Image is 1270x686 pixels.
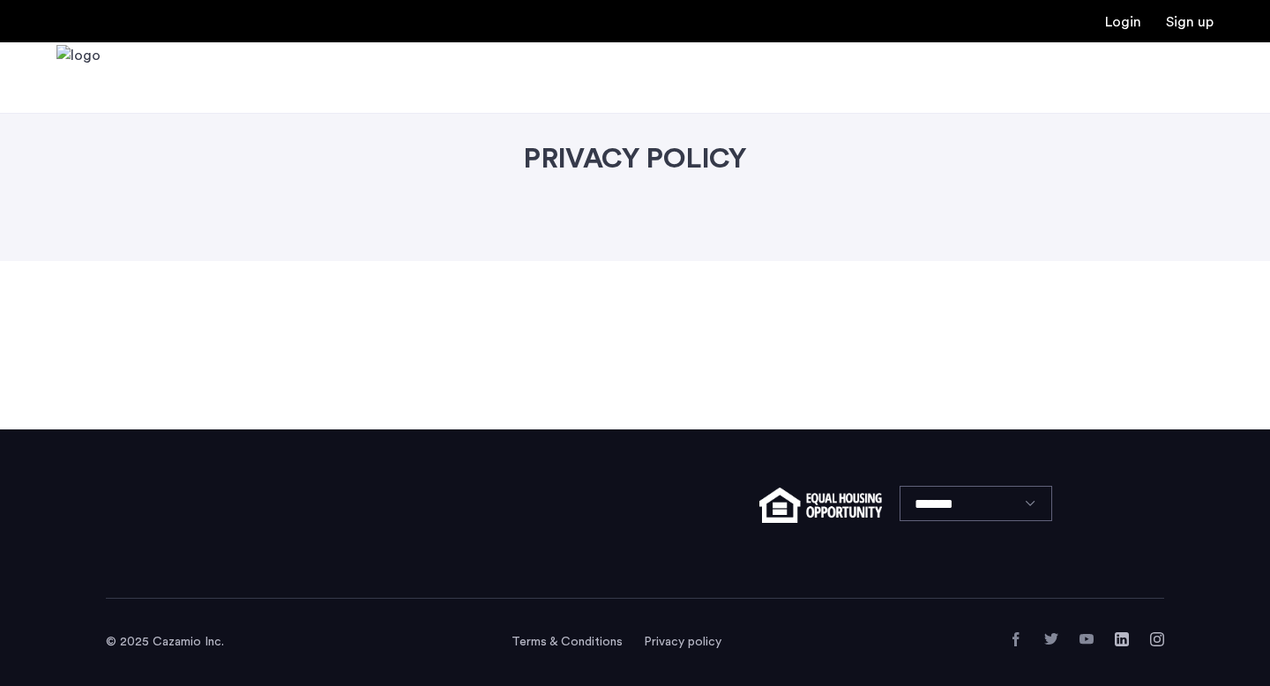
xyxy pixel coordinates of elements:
span: © 2025 Cazamio Inc. [106,636,224,648]
a: Instagram [1150,632,1164,646]
a: Privacy policy [644,633,721,651]
h1: PRIVACY POLICY [106,141,1164,176]
img: equal-housing.png [759,488,882,523]
img: logo [56,45,101,111]
a: Cazamio Logo [56,45,101,111]
a: Registration [1166,15,1214,29]
a: LinkedIn [1115,632,1129,646]
a: Login [1105,15,1141,29]
a: Terms and conditions [512,633,623,651]
a: Twitter [1044,632,1058,646]
select: Language select [900,486,1052,521]
a: Facebook [1009,632,1023,646]
a: YouTube [1079,632,1094,646]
